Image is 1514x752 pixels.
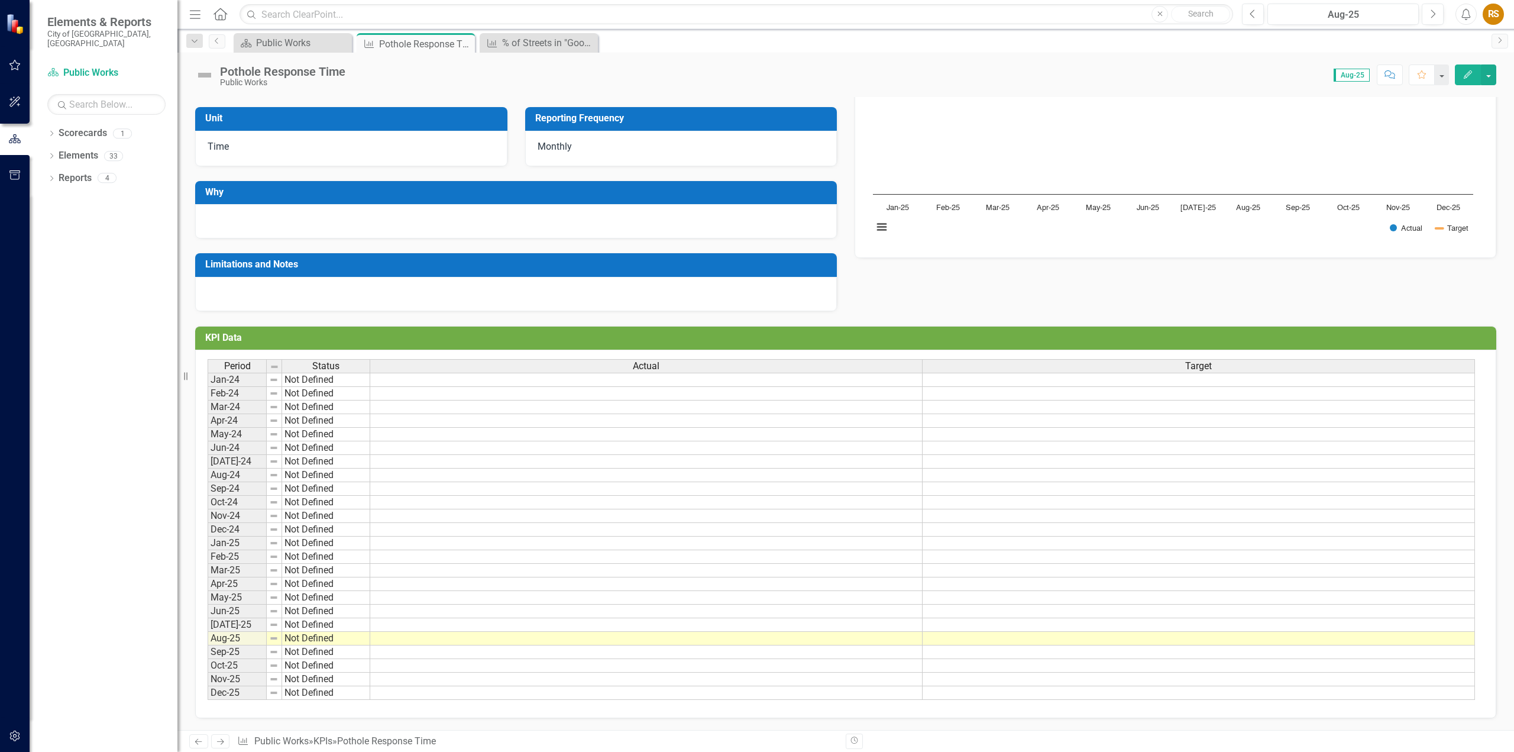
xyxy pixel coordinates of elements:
[1267,4,1419,25] button: Aug-25
[867,68,1479,246] svg: Interactive chart
[208,618,267,632] td: [DATE]-25
[208,414,267,428] td: Apr-24
[208,537,267,550] td: Jan-25
[269,566,279,575] img: 8DAGhfEEPCf229AAAAAElFTkSuQmCC
[208,455,267,469] td: [DATE]-24
[269,620,279,630] img: 8DAGhfEEPCf229AAAAAElFTkSuQmCC
[312,361,339,372] span: Status
[1483,4,1504,25] button: RS
[1386,204,1410,212] text: Nov-25
[313,735,332,747] a: KPIs
[1337,204,1360,212] text: Oct-25
[269,457,279,466] img: 8DAGhfEEPCf229AAAAAElFTkSuQmCC
[269,484,279,493] img: 8DAGhfEEPCf229AAAAAElFTkSuQmCC
[270,362,279,372] img: 8DAGhfEEPCf229AAAAAElFTkSuQmCC
[1436,224,1468,233] button: Show Target
[936,204,960,212] text: Feb-25
[208,441,267,455] td: Jun-24
[282,455,370,469] td: Not Defined
[1286,204,1310,212] text: Sep-25
[269,470,279,480] img: 8DAGhfEEPCf229AAAAAElFTkSuQmCC
[269,511,279,521] img: 8DAGhfEEPCf229AAAAAElFTkSuQmCC
[525,131,837,166] div: Monthly
[59,149,98,163] a: Elements
[1272,8,1415,22] div: Aug-25
[282,401,370,414] td: Not Defined
[282,496,370,509] td: Not Defined
[282,428,370,441] td: Not Defined
[224,361,251,372] span: Period
[208,659,267,673] td: Oct-25
[502,35,595,50] div: % of Streets in "Good Condition"
[867,68,1484,246] div: Chart. Highcharts interactive chart.
[282,618,370,632] td: Not Defined
[269,402,279,412] img: 8DAGhfEEPCf229AAAAAElFTkSuQmCC
[205,333,1490,343] h3: KPI Data
[240,4,1233,25] input: Search ClearPoint...
[195,66,214,85] img: Not Defined
[237,35,349,50] a: Public Works
[256,35,349,50] div: Public Works
[205,113,502,124] h3: Unit
[208,686,267,700] td: Dec-25
[269,579,279,589] img: 8DAGhfEEPCf229AAAAAElFTkSuQmCC
[282,591,370,605] td: Not Defined
[269,430,279,439] img: 8DAGhfEEPCf229AAAAAElFTkSuQmCC
[282,387,370,401] td: Not Defined
[269,647,279,657] img: 8DAGhfEEPCf229AAAAAElFTkSuQmCC
[208,591,267,605] td: May-25
[282,441,370,455] td: Not Defined
[208,577,267,591] td: Apr-25
[535,113,832,124] h3: Reporting Frequency
[208,373,267,387] td: Jan-24
[269,498,279,507] img: 8DAGhfEEPCf229AAAAAElFTkSuQmCC
[208,496,267,509] td: Oct-24
[208,564,267,577] td: Mar-25
[282,482,370,496] td: Not Defined
[208,605,267,618] td: Jun-25
[379,37,472,51] div: Pothole Response Time
[269,389,279,398] img: 8DAGhfEEPCf229AAAAAElFTkSuQmCC
[6,13,27,34] img: ClearPoint Strategy
[47,94,166,115] input: Search Below...
[1188,9,1214,18] span: Search
[282,509,370,523] td: Not Defined
[208,428,267,441] td: May-24
[59,172,92,185] a: Reports
[337,735,436,747] div: Pothole Response Time
[1437,204,1460,212] text: Dec-25
[269,416,279,425] img: 8DAGhfEEPCf229AAAAAElFTkSuQmCC
[208,550,267,564] td: Feb-25
[208,523,267,537] td: Dec-24
[113,128,132,138] div: 1
[208,509,267,523] td: Nov-24
[59,127,107,140] a: Scorecards
[1334,69,1370,82] span: Aug-25
[282,646,370,659] td: Not Defined
[874,219,890,235] button: View chart menu, Chart
[47,15,166,29] span: Elements & Reports
[220,65,345,78] div: Pothole Response Time
[282,673,370,686] td: Not Defined
[282,659,370,673] td: Not Defined
[1171,6,1230,22] button: Search
[1390,224,1422,233] button: Show Actual
[269,634,279,643] img: 8DAGhfEEPCf229AAAAAElFTkSuQmCC
[887,204,909,212] text: Jan-25
[1086,204,1111,212] text: May-25
[237,735,837,748] div: » »
[208,141,229,152] span: Time
[269,375,279,385] img: 8DAGhfEEPCf229AAAAAElFTkSuQmCC
[282,550,370,564] td: Not Defined
[282,686,370,700] td: Not Defined
[98,173,117,183] div: 4
[269,674,279,684] img: 8DAGhfEEPCf229AAAAAElFTkSuQmCC
[269,525,279,534] img: 8DAGhfEEPCf229AAAAAElFTkSuQmCC
[269,552,279,561] img: 8DAGhfEEPCf229AAAAAElFTkSuQmCC
[986,204,1010,212] text: Mar-25
[205,187,831,198] h3: Why
[282,414,370,428] td: Not Defined
[633,361,659,372] span: Actual
[208,646,267,659] td: Sep-25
